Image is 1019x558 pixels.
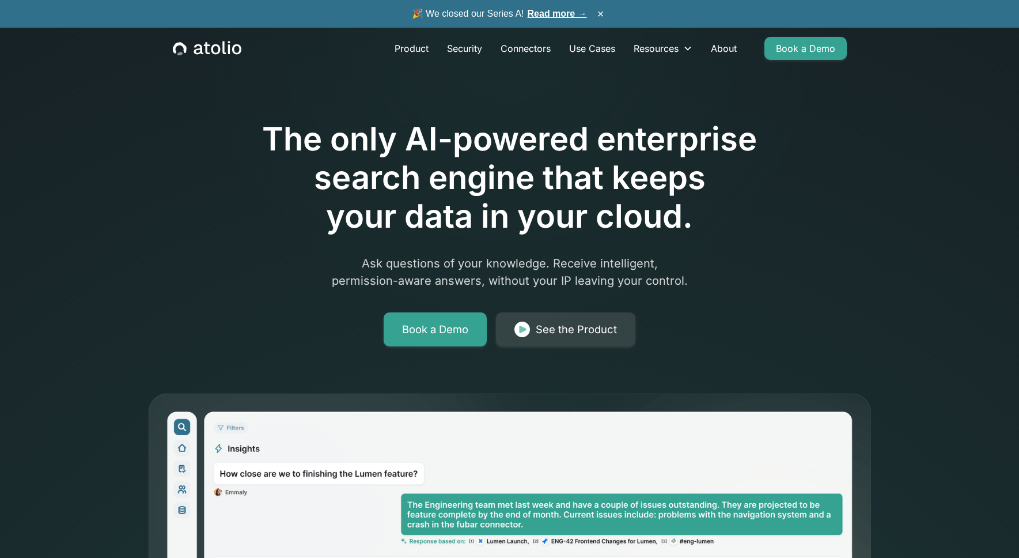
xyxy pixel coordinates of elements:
a: See the Product [496,312,635,347]
a: Use Cases [560,37,624,60]
a: Security [438,37,491,60]
a: Book a Demo [384,312,487,347]
a: Product [385,37,438,60]
p: Ask questions of your knowledge. Receive intelligent, permission-aware answers, without your IP l... [289,255,731,289]
div: See the Product [536,322,617,338]
h1: The only AI-powered enterprise search engine that keeps your data in your cloud. [215,120,805,236]
span: 🎉 We closed our Series A! [412,7,587,21]
a: Book a Demo [764,37,847,60]
a: home [173,41,241,56]
div: Resources [624,37,702,60]
a: About [702,37,746,60]
a: Connectors [491,37,560,60]
a: Read more → [528,9,587,18]
button: × [594,7,608,20]
div: Resources [634,42,679,55]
